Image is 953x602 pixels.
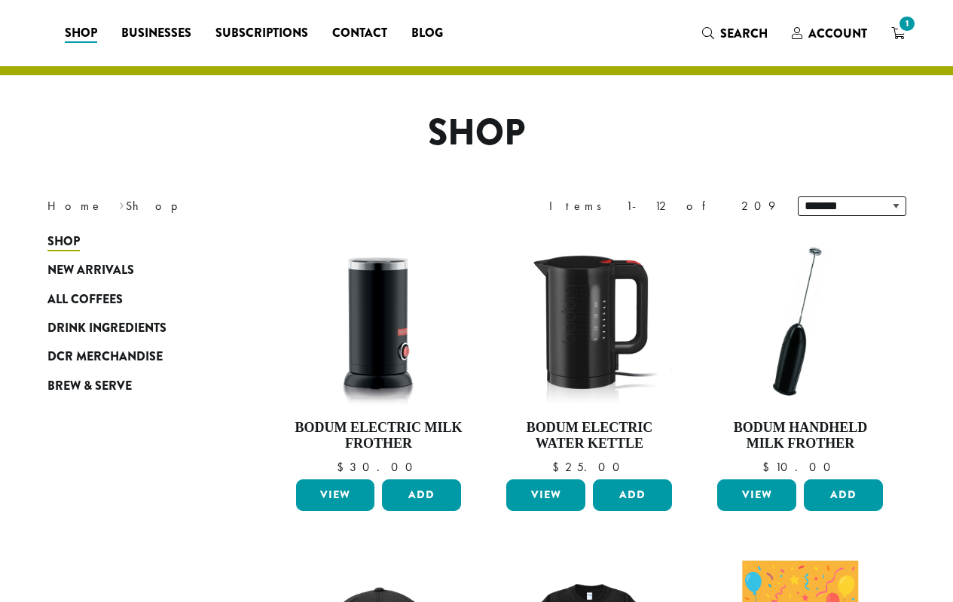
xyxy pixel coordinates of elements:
span: Brew & Serve [47,377,132,396]
a: View [506,479,585,511]
a: Bodum Electric Milk Frother $30.00 [292,235,466,473]
bdi: 10.00 [762,459,838,475]
bdi: 30.00 [337,459,420,475]
span: New Arrivals [47,261,134,280]
button: Add [804,479,883,511]
img: DP3955.01.png [502,235,676,408]
h1: Shop [36,111,918,155]
a: Drink Ingredients [47,314,228,342]
span: $ [552,459,565,475]
span: Blog [411,24,443,43]
button: Add [382,479,461,511]
span: Account [808,25,867,42]
a: Bodum Handheld Milk Frother $10.00 [713,235,887,473]
a: Brew & Serve [47,371,228,400]
img: DP3927.01-002.png [713,235,887,408]
h4: Bodum Electric Milk Frother [292,420,466,452]
span: DCR Merchandise [47,348,163,366]
nav: Breadcrumb [47,197,454,215]
button: Add [593,479,672,511]
a: Search [690,21,780,46]
a: Bodum Electric Water Kettle $25.00 [502,235,676,473]
a: Shop [53,21,109,45]
div: Items 1-12 of 209 [549,197,775,215]
a: Home [47,198,103,214]
a: DCR Merchandise [47,342,228,371]
span: Shop [65,24,97,43]
span: Search [720,25,768,42]
a: View [296,479,375,511]
span: Subscriptions [215,24,308,43]
span: $ [337,459,350,475]
span: Businesses [121,24,191,43]
img: DP3954.01-002.png [292,235,465,408]
span: Contact [332,24,387,43]
span: Drink Ingredients [47,319,166,338]
h4: Bodum Electric Water Kettle [502,420,676,452]
span: › [119,192,124,215]
span: All Coffees [47,290,123,309]
a: New Arrivals [47,256,228,284]
a: View [717,479,796,511]
span: Shop [47,233,80,251]
h4: Bodum Handheld Milk Frother [713,420,887,452]
a: All Coffees [47,284,228,313]
a: Shop [47,227,228,256]
span: 1 [896,14,917,34]
bdi: 25.00 [552,459,627,475]
span: $ [762,459,775,475]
